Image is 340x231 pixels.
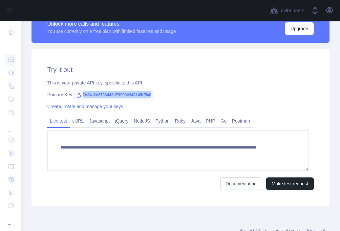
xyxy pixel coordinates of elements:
[5,120,16,133] div: ...
[220,177,262,190] a: Documentation
[5,39,16,53] div: ...
[188,116,203,126] a: Java
[203,116,218,126] a: PHP
[218,116,229,126] a: Go
[172,116,188,126] a: Ruby
[47,80,314,86] div: This is your private API key, specific to this API.
[47,104,123,109] a: Create, rotate and manage your keys
[131,116,153,126] a: NodeJS
[266,177,314,190] button: Make test request
[5,213,16,226] div: ...
[229,116,253,126] a: Postman
[47,91,314,98] div: Primary Key:
[279,7,305,14] span: Invite users
[269,5,306,16] button: Invite users
[86,116,112,126] a: Javascript
[153,116,172,126] a: Python
[47,65,314,74] h2: Try it out
[70,116,86,126] a: cURL
[285,22,314,35] button: Upgrade
[47,116,70,126] a: Live test
[47,28,176,35] div: You are currently on a free plan with limited features and usage
[47,20,176,28] div: Unlock more calls and features
[74,90,154,100] span: 7c34c2e2788443d79998c948145ff5a8
[112,116,131,126] a: jQuery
